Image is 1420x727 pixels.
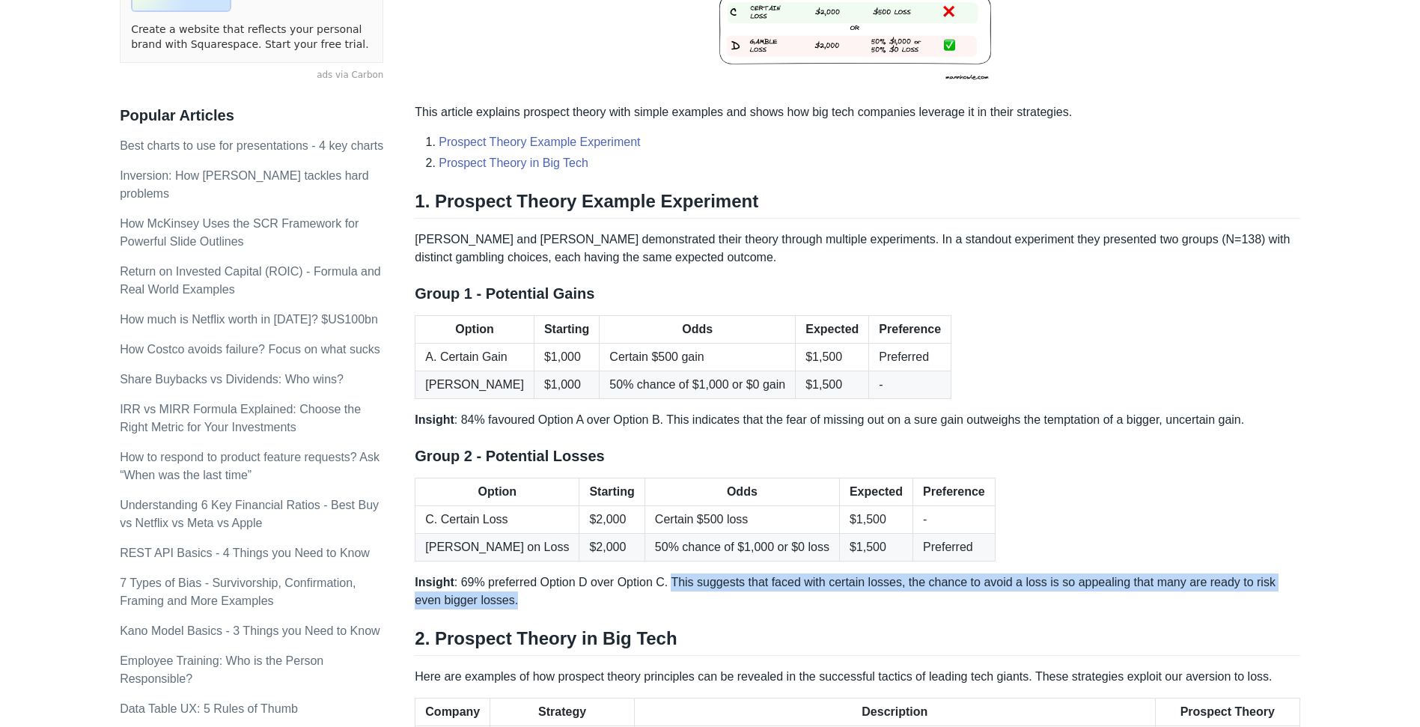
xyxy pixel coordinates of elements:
td: Preferred [913,534,996,562]
td: $1,000 [534,371,599,399]
h2: 2. Prospect Theory in Big Tech [415,627,1300,656]
a: Best charts to use for presentations - 4 key charts [120,139,383,152]
th: Starting [534,316,599,344]
p: Here are examples of how prospect theory principles can be revealed in the successful tactics of ... [415,668,1300,686]
th: Strategy [490,699,635,726]
h3: Group 2 - Potential Losses [415,447,1300,466]
th: Starting [579,478,645,506]
th: Prospect Theory [1155,699,1299,726]
a: ads via Carbon [120,69,383,82]
a: How McKinsey Uses the SCR Framework for Powerful Slide Outlines [120,217,359,248]
strong: Insight [415,576,454,588]
strong: Insight [415,413,454,426]
th: Odds [645,478,839,506]
td: Certain $500 gain [600,344,796,371]
td: $1,500 [796,371,869,399]
td: $1,500 [796,344,869,371]
td: $2,000 [579,534,645,562]
td: - [913,506,996,534]
th: Odds [600,316,796,344]
td: 50% chance of $1,000 or $0 gain [600,371,796,399]
a: How much is Netflix worth in [DATE]? $US100bn [120,313,378,326]
td: - [869,371,951,399]
td: Certain $500 loss [645,506,839,534]
th: Preference [869,316,951,344]
td: [PERSON_NAME] [415,371,534,399]
td: $1,000 [534,344,599,371]
th: Expected [796,316,869,344]
a: How Costco avoids failure? Focus on what sucks [120,343,380,356]
th: Option [415,316,534,344]
a: Return on Invested Capital (ROIC) - Formula and Real World Examples [120,265,381,296]
p: [PERSON_NAME] and [PERSON_NAME] demonstrated their theory through multiple experiments. In a stan... [415,231,1300,267]
th: Expected [839,478,912,506]
h3: Group 1 - Potential Gains [415,285,1300,303]
td: $2,000 [579,506,645,534]
a: 7 Types of Bias - Survivorship, Confirmation, Framing and More Examples [120,577,356,607]
a: Share Buybacks vs Dividends: Who wins? [120,373,344,386]
th: Preference [913,478,996,506]
a: Employee Training: Who is the Person Responsible? [120,654,323,685]
a: Create a website that reflects your personal brand with Squarespace. Start your free trial. [131,22,372,52]
td: Preferred [869,344,951,371]
td: C. Certain Loss [415,506,579,534]
td: [PERSON_NAME] on Loss [415,534,579,562]
td: 50% chance of $1,000 or $0 loss [645,534,839,562]
a: Kano Model Basics - 3 Things you Need to Know [120,624,380,637]
td: $1,500 [839,534,912,562]
a: Prospect Theory Example Experiment [439,136,640,148]
th: Option [415,478,579,506]
a: Data Table UX: 5 Rules of Thumb [120,702,298,715]
p: : 84% favoured Option A over Option B. This indicates that the fear of missing out on a sure gain... [415,411,1300,429]
p: This article explains prospect theory with simple examples and shows how big tech companies lever... [415,103,1300,121]
th: Company [415,699,490,726]
td: A. Certain Gain [415,344,534,371]
h2: 1. Prospect Theory Example Experiment [415,190,1300,219]
a: IRR vs MIRR Formula Explained: Choose the Right Metric for Your Investments [120,403,361,434]
a: Inversion: How [PERSON_NAME] tackles hard problems [120,169,369,200]
p: : 69% preferred Option D over Option C. This suggests that faced with certain losses, the chance ... [415,574,1300,609]
h3: Popular Articles [120,106,383,125]
a: REST API Basics - 4 Things you Need to Know [120,547,370,559]
a: Prospect Theory in Big Tech [439,156,588,169]
th: Description [635,699,1156,726]
a: Understanding 6 Key Financial Ratios - Best Buy vs Netflix vs Meta vs Apple [120,499,379,529]
a: How to respond to product feature requests? Ask “When was the last time” [120,451,380,481]
td: $1,500 [839,506,912,534]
